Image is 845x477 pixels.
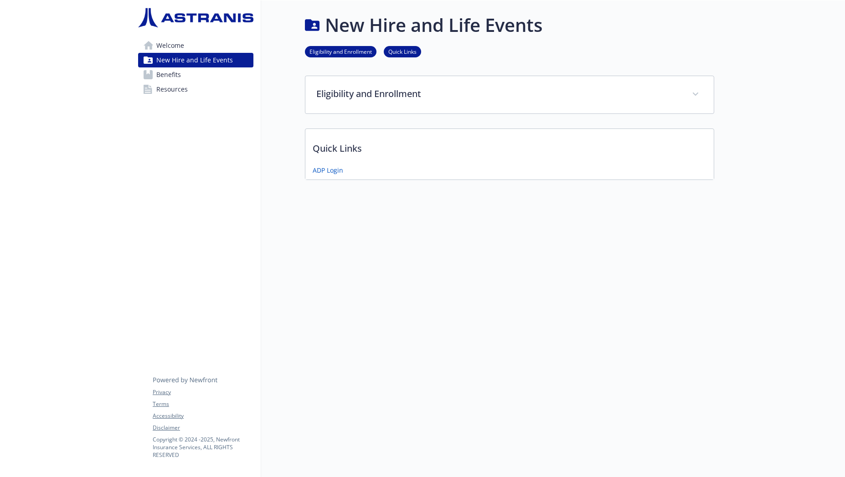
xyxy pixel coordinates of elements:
[153,388,253,396] a: Privacy
[138,53,253,67] a: New Hire and Life Events
[138,82,253,97] a: Resources
[156,82,188,97] span: Resources
[305,47,376,56] a: Eligibility and Enrollment
[138,67,253,82] a: Benefits
[305,76,714,113] div: Eligibility and Enrollment
[384,47,421,56] a: Quick Links
[138,38,253,53] a: Welcome
[313,165,343,175] a: ADP Login
[153,436,253,459] p: Copyright © 2024 - 2025 , Newfront Insurance Services, ALL RIGHTS RESERVED
[325,11,542,39] h1: New Hire and Life Events
[305,129,714,163] p: Quick Links
[156,67,181,82] span: Benefits
[153,412,253,420] a: Accessibility
[156,38,184,53] span: Welcome
[156,53,233,67] span: New Hire and Life Events
[153,400,253,408] a: Terms
[153,424,253,432] a: Disclaimer
[316,87,681,101] p: Eligibility and Enrollment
